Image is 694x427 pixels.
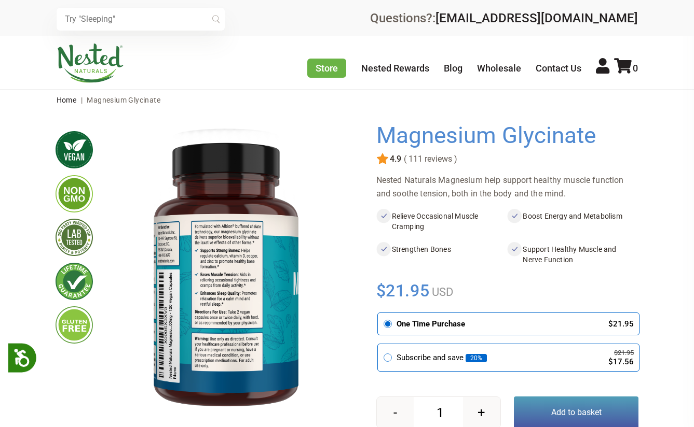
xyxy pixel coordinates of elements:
[376,153,389,165] img: star.svg
[376,279,430,302] span: $21.95
[507,242,638,267] li: Support Healthy Muscle and Nerve Function
[361,63,429,74] a: Nested Rewards
[614,63,638,74] a: 0
[507,209,638,234] li: Boost Energy and Metabolism
[633,63,638,74] span: 0
[477,63,521,74] a: Wholesale
[56,219,93,256] img: thirdpartytested
[87,96,160,104] span: Magnesium Glycinate
[57,90,638,110] nav: breadcrumbs
[57,96,77,104] a: Home
[436,11,638,25] a: [EMAIL_ADDRESS][DOMAIN_NAME]
[57,8,225,31] input: Try "Sleeping"
[536,63,581,74] a: Contact Us
[389,154,401,164] span: 4.9
[429,286,453,298] span: USD
[376,123,633,149] h1: Magnesium Glycinate
[444,63,462,74] a: Blog
[56,131,93,168] img: vegan
[56,175,93,212] img: gmofree
[370,12,638,24] div: Questions?:
[78,96,85,104] span: |
[376,242,508,267] li: Strengthen Bones
[56,263,93,300] img: lifetimeguarantee
[376,174,638,201] div: Nested Naturals Magnesium help support healthy muscle function and soothe tension, both in the bo...
[56,306,93,344] img: glutenfree
[110,123,343,425] img: Magnesium Glycinate
[57,44,124,83] img: Nested Naturals
[401,154,457,164] span: ( 111 reviews )
[376,209,508,234] li: Relieve Occasional Muscle Cramping
[307,59,346,78] a: Store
